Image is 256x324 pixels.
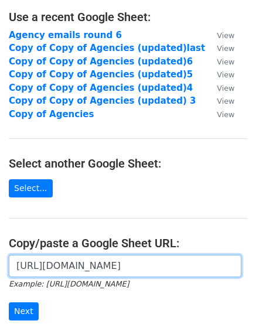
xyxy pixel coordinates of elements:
[205,69,234,80] a: View
[217,97,234,105] small: View
[205,43,234,53] a: View
[205,96,234,106] a: View
[9,156,247,170] h4: Select another Google Sheet:
[205,30,234,40] a: View
[217,84,234,93] small: View
[217,70,234,79] small: View
[9,69,193,80] a: Copy of Copy of Agencies (updated)5
[205,109,234,120] a: View
[9,30,122,40] a: Agency emails round 6
[197,268,256,324] iframe: Chat Widget
[9,179,53,197] a: Select...
[9,43,205,53] a: Copy of Copy of Agencies (updated)last
[9,302,39,320] input: Next
[9,83,193,93] a: Copy of Copy of Agencies (updated)4
[205,83,234,93] a: View
[217,110,234,119] small: View
[9,10,247,24] h4: Use a recent Google Sheet:
[217,31,234,40] small: View
[205,56,234,67] a: View
[217,44,234,53] small: View
[9,109,94,120] a: Copy of Agencies
[9,255,241,277] input: Paste your Google Sheet URL here
[9,96,196,106] a: Copy of Copy of Agencies (updated) 3
[9,236,247,250] h4: Copy/paste a Google Sheet URL:
[217,57,234,66] small: View
[9,279,129,288] small: Example: [URL][DOMAIN_NAME]
[9,56,193,67] a: Copy of Copy of Agencies (updated)6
